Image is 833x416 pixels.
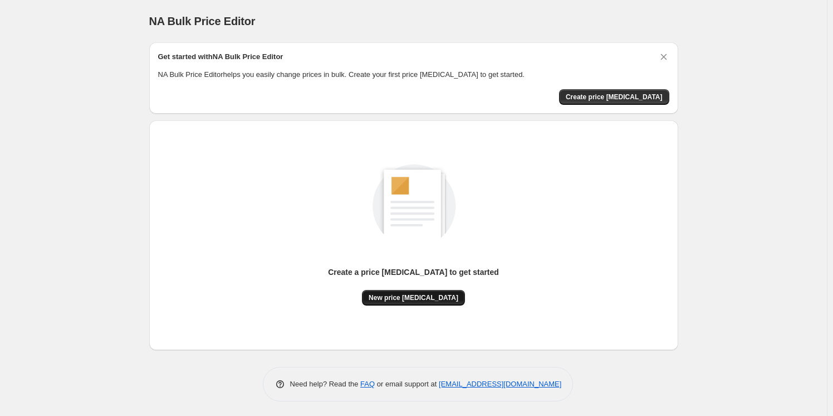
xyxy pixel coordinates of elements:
[439,380,561,388] a: [EMAIL_ADDRESS][DOMAIN_NAME]
[360,380,375,388] a: FAQ
[658,51,669,62] button: Dismiss card
[158,51,283,62] h2: Get started with NA Bulk Price Editor
[369,293,458,302] span: New price [MEDICAL_DATA]
[375,380,439,388] span: or email support at
[149,15,256,27] span: NA Bulk Price Editor
[158,69,669,80] p: NA Bulk Price Editor helps you easily change prices in bulk. Create your first price [MEDICAL_DAT...
[362,290,465,306] button: New price [MEDICAL_DATA]
[290,380,361,388] span: Need help? Read the
[559,89,669,105] button: Create price change job
[328,267,499,278] p: Create a price [MEDICAL_DATA] to get started
[566,93,663,101] span: Create price [MEDICAL_DATA]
